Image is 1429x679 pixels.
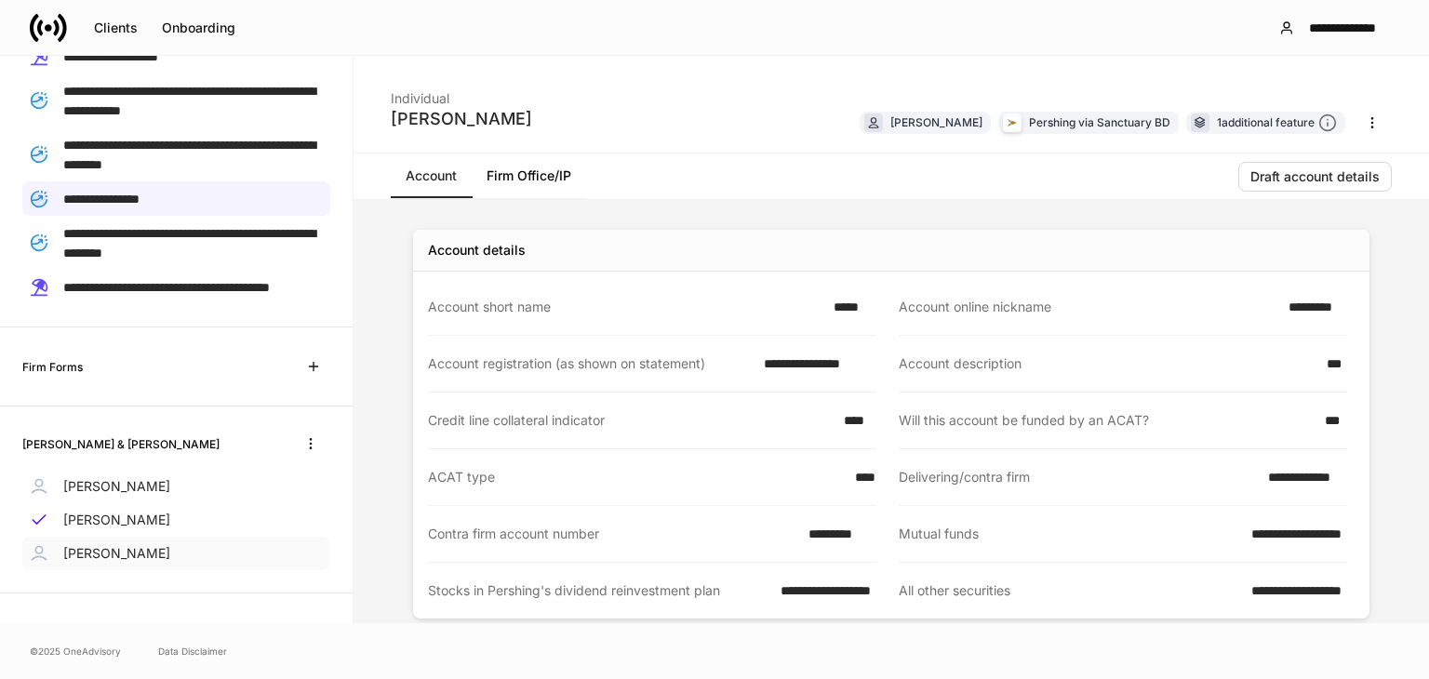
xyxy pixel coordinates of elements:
p: [PERSON_NAME] [63,544,170,563]
div: Individual [391,78,532,108]
div: Mutual funds [899,525,1240,543]
div: Account registration (as shown on statement) [428,354,753,373]
div: Contra firm account number [428,525,797,543]
p: [PERSON_NAME] [63,477,170,496]
div: Account online nickname [899,298,1277,316]
div: 1 additional feature [1217,113,1337,133]
button: Clients [82,13,150,43]
a: [PERSON_NAME] [22,537,330,570]
a: Firm Office/IP [472,153,586,198]
a: [PERSON_NAME] [22,470,330,503]
button: Draft account details [1238,162,1392,192]
p: [PERSON_NAME] [63,511,170,529]
a: Data Disclaimer [158,644,227,659]
div: Onboarding [162,21,235,34]
div: Delivering/contra firm [899,468,1257,486]
div: Account description [899,354,1315,373]
div: ACAT type [428,468,844,486]
div: Stocks in Pershing's dividend reinvestment plan [428,581,769,600]
button: Onboarding [150,13,247,43]
a: [PERSON_NAME] [22,503,330,537]
div: Pershing via Sanctuary BD [1029,113,1170,131]
div: All other securities [899,581,1240,600]
div: Draft account details [1250,170,1380,183]
div: Credit line collateral indicator [428,411,833,430]
div: Account short name [428,298,822,316]
h6: Firm Forms [22,358,83,376]
div: [PERSON_NAME] [890,113,982,131]
div: [PERSON_NAME] [391,108,532,130]
div: Will this account be funded by an ACAT? [899,411,1314,430]
div: Clients [94,21,138,34]
span: © 2025 OneAdvisory [30,644,121,659]
a: Account [391,153,472,198]
h6: [PERSON_NAME] & [PERSON_NAME] [22,435,220,453]
div: Account details [428,241,526,260]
